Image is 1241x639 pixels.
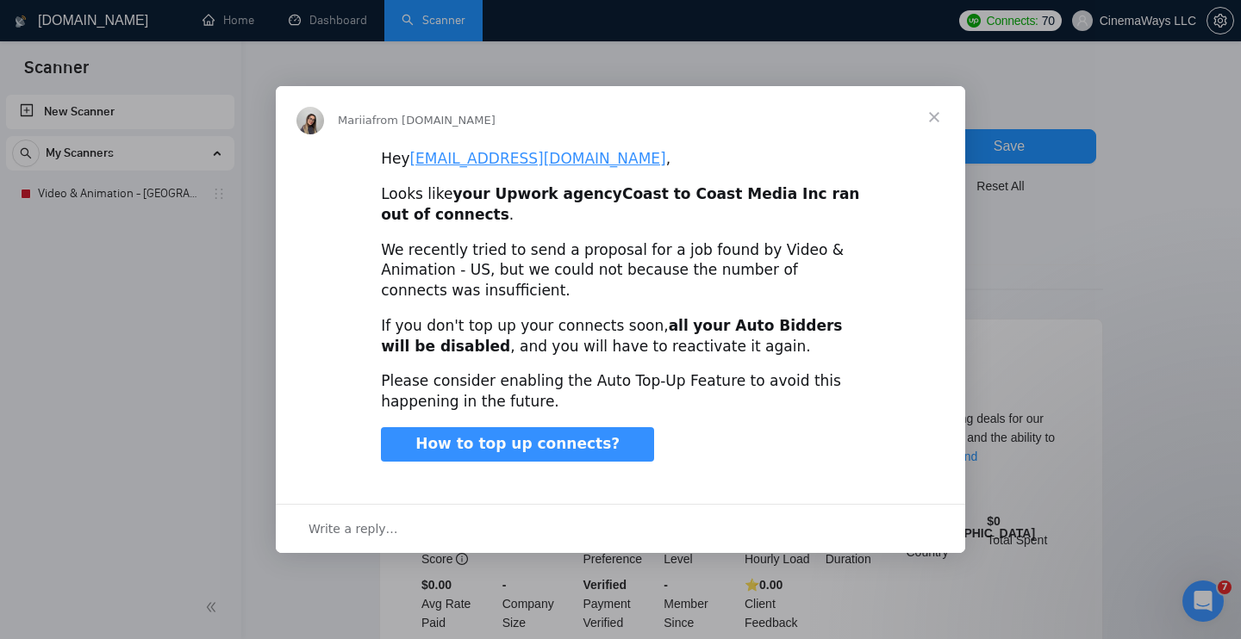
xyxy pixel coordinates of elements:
span: from [DOMAIN_NAME] [372,114,496,127]
span: Write a reply… [309,518,398,540]
b: Coast to Coast Media Inc ran out of connects [381,185,859,223]
span: Close [903,86,965,148]
b: your Auto Bidders will be disabled [381,317,842,355]
div: We recently tried to send a proposal for a job found by Video & Animation - US, but we could not ... [381,240,860,301]
div: Open conversation and reply [276,504,965,553]
div: Please consider enabling the Auto Top-Up Feature to avoid this happening in the future. [381,371,860,413]
div: Hey , [381,149,860,170]
img: Profile image for Mariia [296,107,324,134]
div: Looks like . [381,184,860,226]
span: Mariia [338,114,372,127]
a: [EMAIL_ADDRESS][DOMAIN_NAME] [409,150,665,167]
div: If you don't top up your connects soon, , and you will have to reactivate it again. [381,316,860,357]
b: all [669,317,689,334]
b: your Upwork agency [452,185,622,202]
a: How to top up connects? [381,427,654,462]
span: How to top up connects? [415,435,620,452]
